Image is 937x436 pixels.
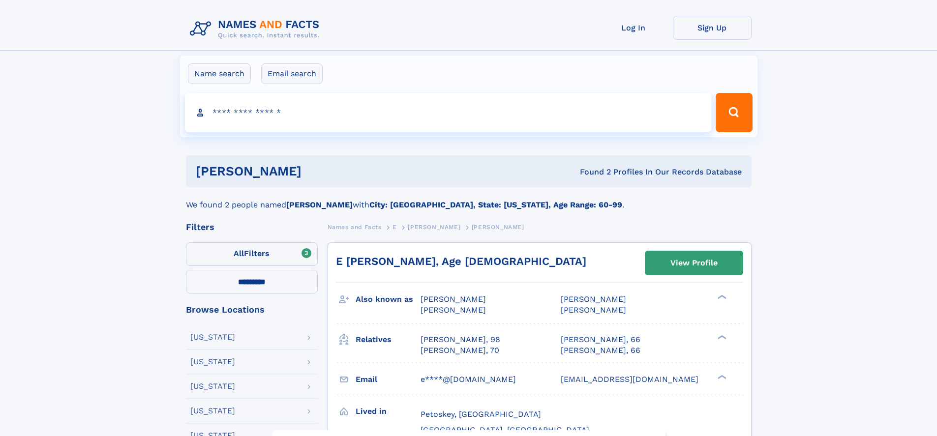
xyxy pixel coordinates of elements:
[186,187,752,211] div: We found 2 people named with .
[673,16,752,40] a: Sign Up
[594,16,673,40] a: Log In
[561,375,698,384] span: [EMAIL_ADDRESS][DOMAIN_NAME]
[408,221,460,233] a: [PERSON_NAME]
[472,224,524,231] span: [PERSON_NAME]
[185,93,712,132] input: search input
[715,334,727,340] div: ❯
[561,334,640,345] a: [PERSON_NAME], 66
[421,334,500,345] a: [PERSON_NAME], 98
[715,294,727,300] div: ❯
[716,93,752,132] button: Search Button
[234,249,244,258] span: All
[715,374,727,380] div: ❯
[328,221,382,233] a: Names and Facts
[261,63,323,84] label: Email search
[421,305,486,315] span: [PERSON_NAME]
[190,382,235,390] div: [US_STATE]
[561,294,626,304] span: [PERSON_NAME]
[336,255,586,267] a: E [PERSON_NAME], Age [DEMOGRAPHIC_DATA]
[356,291,421,308] h3: Also known as
[356,403,421,420] h3: Lived in
[670,252,718,274] div: View Profile
[186,242,318,266] label: Filters
[286,200,353,209] b: [PERSON_NAME]
[369,200,622,209] b: City: [GEOGRAPHIC_DATA], State: [US_STATE], Age Range: 60-99
[441,167,742,177] div: Found 2 Profiles In Our Records Database
[393,224,397,231] span: E
[645,251,743,275] a: View Profile
[421,345,499,356] a: [PERSON_NAME], 70
[421,425,589,435] span: [GEOGRAPHIC_DATA], [GEOGRAPHIC_DATA]
[188,63,251,84] label: Name search
[393,221,397,233] a: E
[561,345,640,356] a: [PERSON_NAME], 66
[186,16,328,42] img: Logo Names and Facts
[190,358,235,366] div: [US_STATE]
[186,305,318,314] div: Browse Locations
[421,409,541,419] span: Petoskey, [GEOGRAPHIC_DATA]
[186,223,318,232] div: Filters
[561,305,626,315] span: [PERSON_NAME]
[190,333,235,341] div: [US_STATE]
[356,371,421,388] h3: Email
[421,294,486,304] span: [PERSON_NAME]
[408,224,460,231] span: [PERSON_NAME]
[196,165,441,177] h1: [PERSON_NAME]
[190,407,235,415] div: [US_STATE]
[356,331,421,348] h3: Relatives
